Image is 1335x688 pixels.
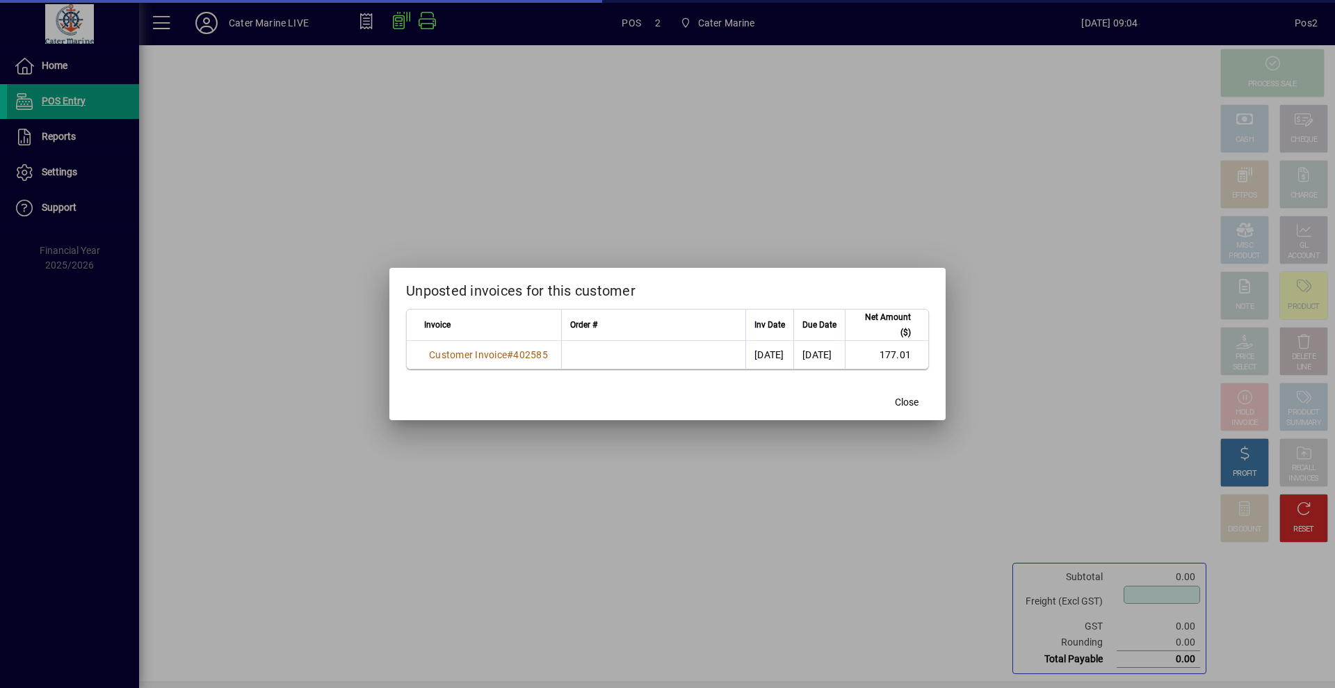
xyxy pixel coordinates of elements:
[845,341,928,369] td: 177.01
[513,349,548,360] span: 402585
[854,310,911,340] span: Net Amount ($)
[884,390,929,415] button: Close
[570,317,597,333] span: Order #
[424,347,553,362] a: Customer Invoice#402585
[745,341,793,369] td: [DATE]
[793,341,845,369] td: [DATE]
[802,317,836,333] span: Due Date
[429,349,507,360] span: Customer Invoice
[389,268,946,308] h2: Unposted invoices for this customer
[507,349,513,360] span: #
[424,317,451,333] span: Invoice
[754,317,785,333] span: Inv Date
[895,395,919,410] span: Close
